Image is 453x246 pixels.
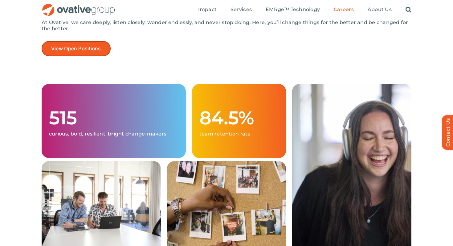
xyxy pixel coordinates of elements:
a: Careers [334,6,354,13]
p: team retention rate [199,131,279,137]
h1: 515 [49,108,178,128]
a: Search [406,6,411,13]
a: About Us [368,6,392,13]
span: View Open Positions [51,46,101,52]
p: At Ovative, we care deeply, listen closely, wonder endlessly, and never stop doing. Here, you’ll ... [42,19,411,32]
p: curious, bold, resilient, bright change-makers [49,131,178,137]
a: Impact [198,6,217,13]
a: View Open Positions [42,41,111,56]
h1: 84.5% [199,108,279,128]
a: EMRge™ Technology [266,6,320,13]
a: Services [231,6,252,13]
a: OG_Full_horizontal_RGB [42,3,116,9]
